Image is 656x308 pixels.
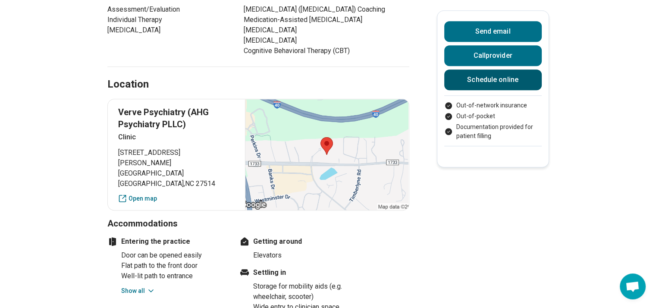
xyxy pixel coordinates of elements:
h2: Location [107,77,149,92]
li: Out-of-pocket [444,112,542,121]
li: Well-lit path to entrance [121,271,228,281]
ul: Payment options [444,101,542,141]
li: Assessment/Evaluation [107,4,228,15]
li: Out-of-network insurance [444,101,542,110]
a: Schedule online [444,69,542,90]
li: Flat path to the front door [121,261,228,271]
li: Storage for mobility aids (e.g. wheelchair, scooter) [253,281,360,302]
li: [MEDICAL_DATA] [244,25,409,35]
span: [GEOGRAPHIC_DATA] , NC 27514 [118,179,235,189]
button: Callprovider [444,45,542,66]
li: [MEDICAL_DATA] [107,25,228,35]
li: Individual Therapy [107,15,228,25]
li: Elevators [253,250,360,261]
p: Verve Psychiatry (AHG Psychiatry PLLC) [118,106,235,130]
h3: Accommodations [107,217,409,229]
p: Clinic [118,132,235,142]
li: [MEDICAL_DATA] ([MEDICAL_DATA]) Coaching [244,4,409,15]
h4: Settling in [239,267,360,278]
button: Show all [121,286,155,295]
li: Documentation provided for patient filling [444,123,542,141]
li: Door can be opened easily [121,250,228,261]
li: Cognitive Behavioral Therapy (CBT) [244,46,409,56]
div: Open chat [620,273,646,299]
a: Open map [118,194,235,203]
button: Send email [444,21,542,42]
h4: Entering the practice [107,236,228,247]
h4: Getting around [239,236,360,247]
li: Medication-Assisted [MEDICAL_DATA] [244,15,409,25]
span: [PERSON_NAME][GEOGRAPHIC_DATA] [118,158,235,179]
span: [STREET_ADDRESS] [118,148,235,158]
li: [MEDICAL_DATA] [244,35,409,46]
